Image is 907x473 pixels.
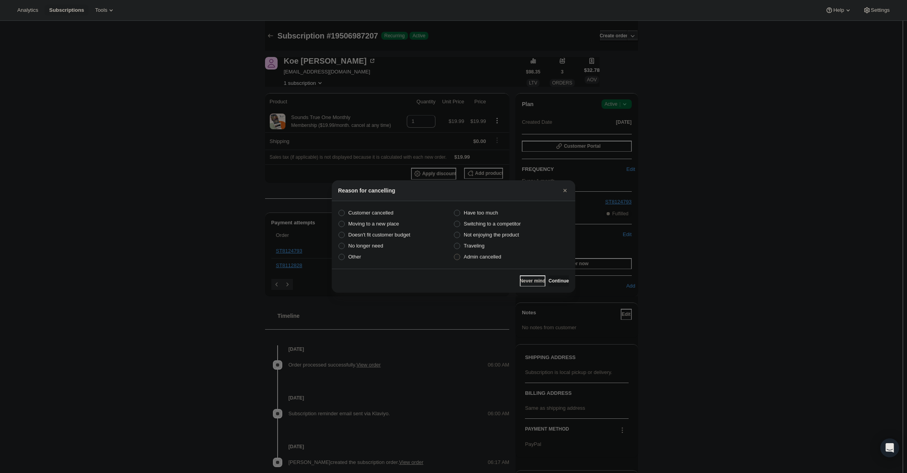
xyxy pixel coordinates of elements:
button: Never mind [520,275,545,286]
div: Open Intercom Messenger [880,438,899,457]
span: No longer need [348,243,383,249]
h2: Reason for cancelling [338,187,395,194]
button: Help [821,5,856,16]
span: Admin cancelled [464,254,501,260]
button: Analytics [13,5,43,16]
span: Moving to a new place [348,221,399,227]
button: Close [560,185,571,196]
button: Settings [858,5,894,16]
span: Tools [95,7,107,13]
button: Tools [90,5,120,16]
span: Traveling [464,243,485,249]
span: Never mind [520,278,545,284]
span: Switching to a competitor [464,221,521,227]
span: Not enjoying the product [464,232,519,238]
span: Have too much [464,210,498,216]
span: Other [348,254,361,260]
span: Analytics [17,7,38,13]
span: Subscriptions [49,7,84,13]
span: Customer cancelled [348,210,393,216]
span: Help [833,7,844,13]
button: Subscriptions [44,5,89,16]
span: Settings [871,7,890,13]
span: Doesn't fit customer budget [348,232,410,238]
